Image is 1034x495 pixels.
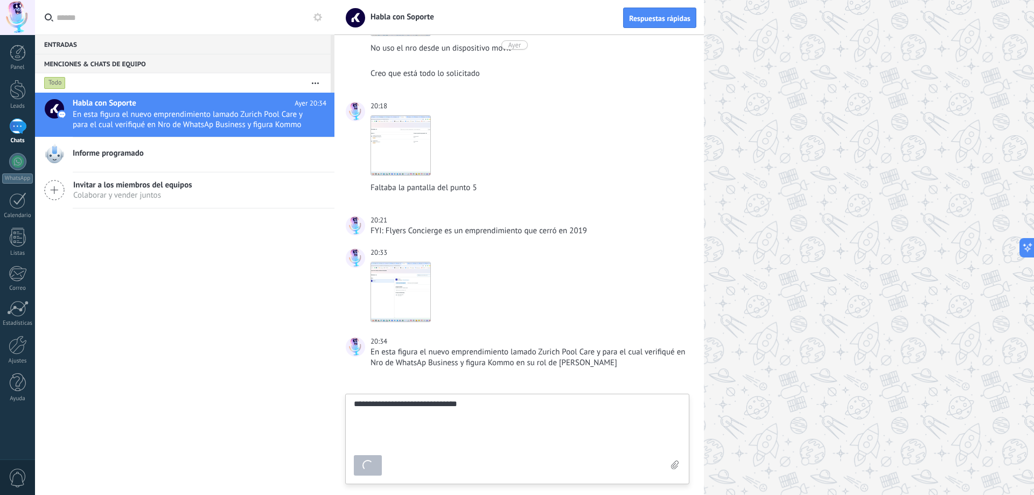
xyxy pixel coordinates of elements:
[35,34,331,54] div: Entradas
[44,76,66,89] div: Todo
[35,93,334,137] a: Habla con Soporte Ayer 20:34 En esta figura el nuevo emprendimiento lamado Zurich Pool Care y par...
[2,173,33,184] div: WhatsApp
[508,40,521,50] div: Ayer
[371,116,430,175] img: 4b791275-ca8f-4e8b-9327-23043716d8cd
[2,103,33,110] div: Leads
[371,336,389,347] div: 20:34
[2,358,33,365] div: Ajustes
[2,137,33,144] div: Chats
[354,400,681,444] textarea: To enrich screen reader interactions, please activate Accessibility in Grammarly extension settings
[2,212,33,219] div: Calendario
[364,12,434,22] span: Habla con Soporte
[371,226,687,236] div: FYI: Flyers Concierge es un emprendimiento que cerró en 2019
[623,8,696,28] button: Respuestas rápidas
[346,248,365,268] span: Guillermo Ochoa
[346,337,365,357] span: Guillermo Ochoa
[629,15,690,22] span: Respuestas rápidas
[2,285,33,292] div: Correo
[73,148,144,159] span: Informe programado
[371,101,389,111] div: 20:18
[346,102,365,121] span: Guillermo Ochoa
[2,320,33,327] div: Estadísticas
[371,347,687,368] div: En esta figura el nuevo emprendimiento lamado Zurich Pool Care y para el cual verifiqué en Nro de...
[35,54,331,73] div: Menciones & Chats de equipo
[73,98,136,109] span: Habla con Soporte
[295,98,326,109] span: Ayer 20:34
[73,109,306,130] span: En esta figura el nuevo emprendimiento lamado Zurich Pool Care y para el cual verifiqué en Nro de...
[371,215,389,226] div: 20:21
[371,262,430,322] img: 8b7478ce-c8bb-4ef1-a0ac-08bd847b7074
[346,216,365,235] span: Guillermo Ochoa
[2,250,33,257] div: Listas
[73,180,192,190] span: Invitar a los miembros del equipos
[371,68,687,79] div: Creo que está todo lo solicitado
[35,137,334,172] a: Informe programado
[371,247,389,258] div: 20:33
[2,64,33,71] div: Panel
[371,183,687,193] div: Faltaba la pantalla del punto 5
[2,395,33,402] div: Ayuda
[73,190,192,200] span: Colaborar y vender juntos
